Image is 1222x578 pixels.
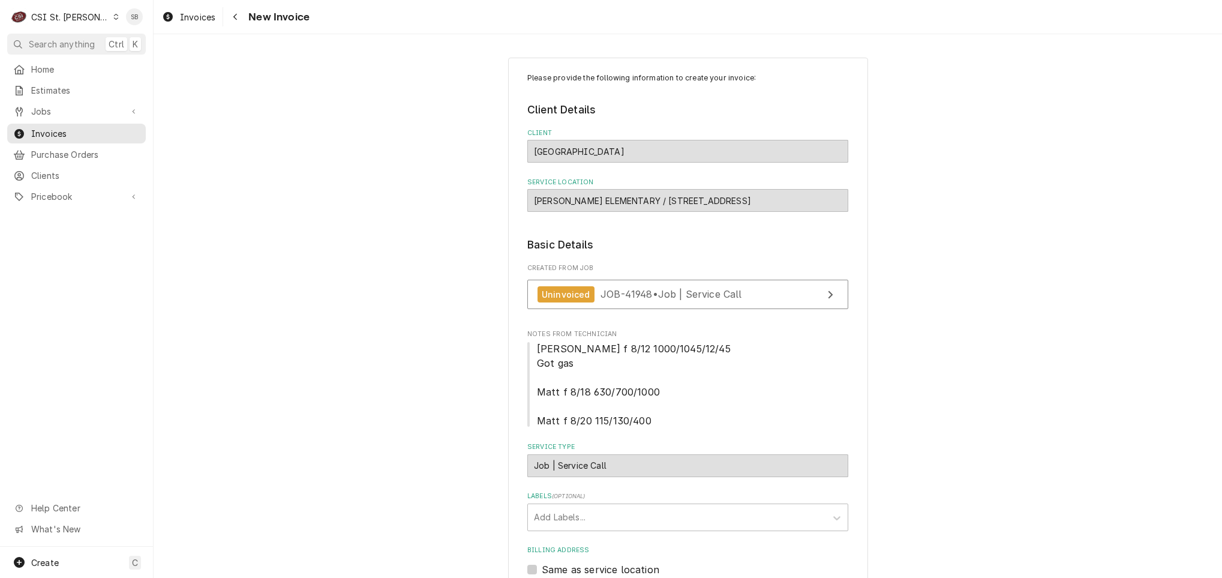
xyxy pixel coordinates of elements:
label: Billing Address [527,546,848,555]
div: Shayla Bell's Avatar [126,8,143,25]
span: Clients [31,169,140,182]
span: What's New [31,523,139,535]
span: Invoices [180,11,215,23]
a: Go to Pricebook [7,187,146,206]
span: Created From Job [527,263,848,273]
div: Service Type [527,442,848,477]
div: CSI St. [PERSON_NAME] [31,11,109,23]
span: K [133,38,138,50]
label: Labels [527,492,848,501]
div: Uninvoiced [538,286,595,303]
span: JOB-41948 • Job | Service Call [601,288,742,300]
label: Service Location [527,178,848,187]
div: Job | Service Call [527,454,848,477]
span: Ctrl [109,38,124,50]
legend: Basic Details [527,237,848,253]
span: [PERSON_NAME] f 8/12 1000/1045/12/45 Got gas Matt f 8/18 630/700/1000 Matt f 8/20 115/130/400 [537,343,731,427]
div: SB [126,8,143,25]
a: Go to Jobs [7,101,146,121]
span: Create [31,558,59,568]
button: Navigate back [226,7,245,26]
a: Clients [7,166,146,185]
span: Pricebook [31,190,122,203]
div: Notes From Technician [527,330,848,427]
div: Client [527,128,848,163]
div: Service Location [527,178,848,212]
div: C [11,8,28,25]
a: Go to Help Center [7,498,146,518]
a: View Job [527,280,848,309]
button: Search anythingCtrlK [7,34,146,55]
div: Labels [527,492,848,531]
a: Purchase Orders [7,145,146,164]
a: Home [7,59,146,79]
span: Estimates [31,84,140,97]
a: Invoices [157,7,220,27]
a: Estimates [7,80,146,100]
span: Jobs [31,105,122,118]
span: C [132,556,138,569]
span: Notes From Technician [527,330,848,339]
div: CSI St. Louis's Avatar [11,8,28,25]
span: Notes From Technician [527,342,848,428]
span: ( optional ) [552,493,586,499]
span: Purchase Orders [31,148,140,161]
span: Invoices [31,127,140,140]
div: Created From Job [527,263,848,315]
span: New Invoice [245,9,310,25]
a: Invoices [7,124,146,143]
label: Same as service location [542,562,659,577]
a: Go to What's New [7,519,146,539]
label: Service Type [527,442,848,452]
div: ROBINSON ELEMENTARY / 803 Couch Ave, Kirkwood, MO 63122 [527,189,848,212]
span: Home [31,63,140,76]
span: Search anything [29,38,95,50]
label: Client [527,128,848,138]
legend: Client Details [527,102,848,118]
p: Please provide the following information to create your invoice: [527,73,848,83]
span: Help Center [31,502,139,514]
div: Kirkwood School District [527,140,848,163]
